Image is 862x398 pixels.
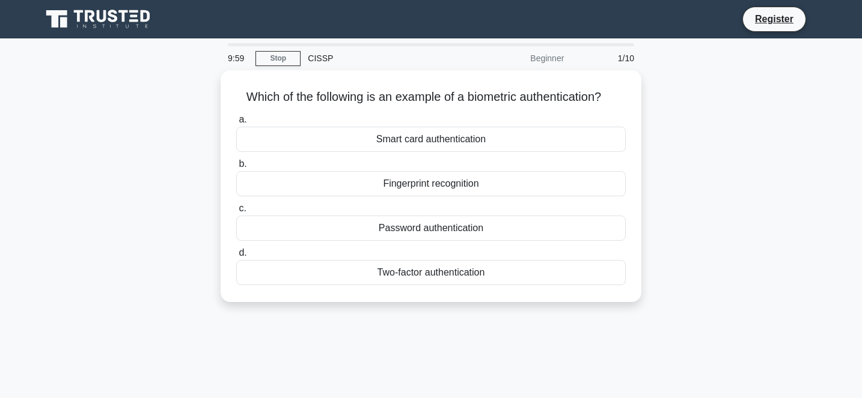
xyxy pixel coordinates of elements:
div: CISSP [301,46,466,70]
span: a. [239,114,246,124]
span: d. [239,247,246,258]
div: Beginner [466,46,571,70]
h5: Which of the following is an example of a biometric authentication? [235,89,627,105]
span: c. [239,203,246,213]
div: Smart card authentication [236,127,626,152]
a: Stop [255,51,301,66]
div: 1/10 [571,46,641,70]
div: Fingerprint recognition [236,171,626,196]
div: 9:59 [221,46,255,70]
div: Two-factor authentication [236,260,626,285]
div: Password authentication [236,216,626,241]
a: Register [748,11,801,26]
span: b. [239,158,246,169]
